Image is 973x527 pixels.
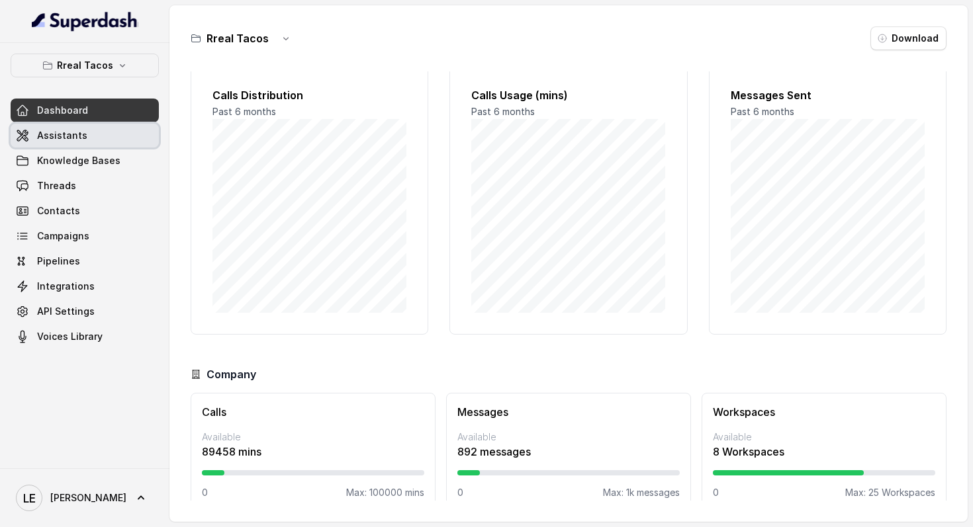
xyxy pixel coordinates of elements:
img: light.svg [32,11,138,32]
span: Assistants [37,129,87,142]
h3: Company [207,366,256,382]
h2: Calls Usage (mins) [471,87,665,103]
span: Integrations [37,280,95,293]
button: Rreal Tacos [11,54,159,77]
a: Dashboard [11,99,159,122]
span: [PERSON_NAME] [50,491,126,505]
p: 8 Workspaces [713,444,935,460]
a: Campaigns [11,224,159,248]
button: Download [870,26,947,50]
a: Knowledge Bases [11,149,159,173]
span: API Settings [37,305,95,318]
span: Dashboard [37,104,88,117]
a: API Settings [11,300,159,323]
p: Rreal Tacos [57,58,113,73]
h3: Rreal Tacos [207,30,269,46]
p: 0 [202,486,208,499]
span: Campaigns [37,229,89,243]
span: Voices Library [37,330,103,343]
text: LE [23,491,36,505]
p: Max: 1k messages [603,486,680,499]
p: Available [457,430,680,444]
p: Max: 100000 mins [346,486,424,499]
p: 892 messages [457,444,680,460]
h3: Calls [202,404,424,420]
a: Threads [11,174,159,198]
span: Knowledge Bases [37,154,120,167]
h3: Workspaces [713,404,935,420]
p: 89458 mins [202,444,424,460]
a: Contacts [11,199,159,223]
h2: Calls Distribution [212,87,406,103]
p: Available [713,430,935,444]
span: Past 6 months [471,106,535,117]
h2: Messages Sent [731,87,925,103]
p: Max: 25 Workspaces [845,486,935,499]
span: Past 6 months [212,106,276,117]
span: Threads [37,179,76,192]
p: 0 [713,486,719,499]
span: Pipelines [37,255,80,268]
p: Available [202,430,424,444]
a: Integrations [11,274,159,298]
span: Past 6 months [731,106,794,117]
a: Voices Library [11,325,159,348]
span: Contacts [37,204,80,218]
a: [PERSON_NAME] [11,479,159,516]
a: Pipelines [11,249,159,273]
h3: Messages [457,404,680,420]
p: 0 [457,486,463,499]
a: Assistants [11,124,159,147]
